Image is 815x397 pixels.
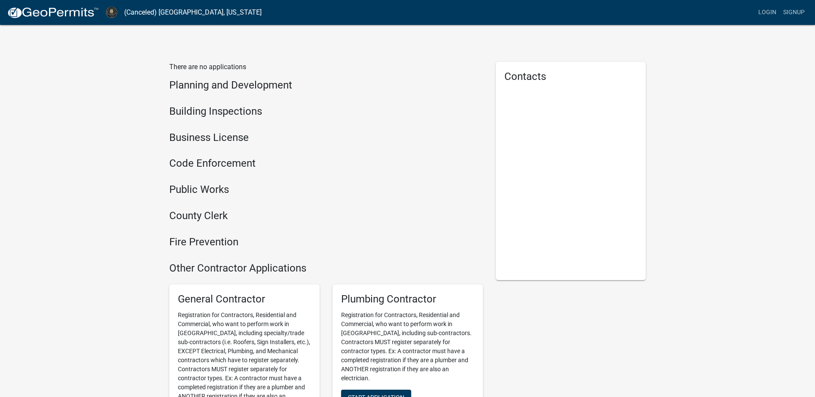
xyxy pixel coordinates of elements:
[169,131,483,144] h4: Business License
[169,157,483,170] h4: Code Enforcement
[169,210,483,222] h4: County Clerk
[755,4,780,21] a: Login
[178,293,311,305] h5: General Contractor
[504,70,638,83] h5: Contacts
[106,6,117,18] img: (Canceled) Gordon County, Georgia
[169,236,483,248] h4: Fire Prevention
[169,262,483,275] h4: Other Contractor Applications
[169,79,483,92] h4: Planning and Development
[341,311,474,383] p: Registration for Contractors, Residential and Commercial, who want to perform work in [GEOGRAPHIC...
[169,105,483,118] h4: Building Inspections
[169,183,483,196] h4: Public Works
[124,5,262,20] a: (Canceled) [GEOGRAPHIC_DATA], [US_STATE]
[780,4,808,21] a: Signup
[341,293,474,305] h5: Plumbing Contractor
[169,62,483,72] p: There are no applications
